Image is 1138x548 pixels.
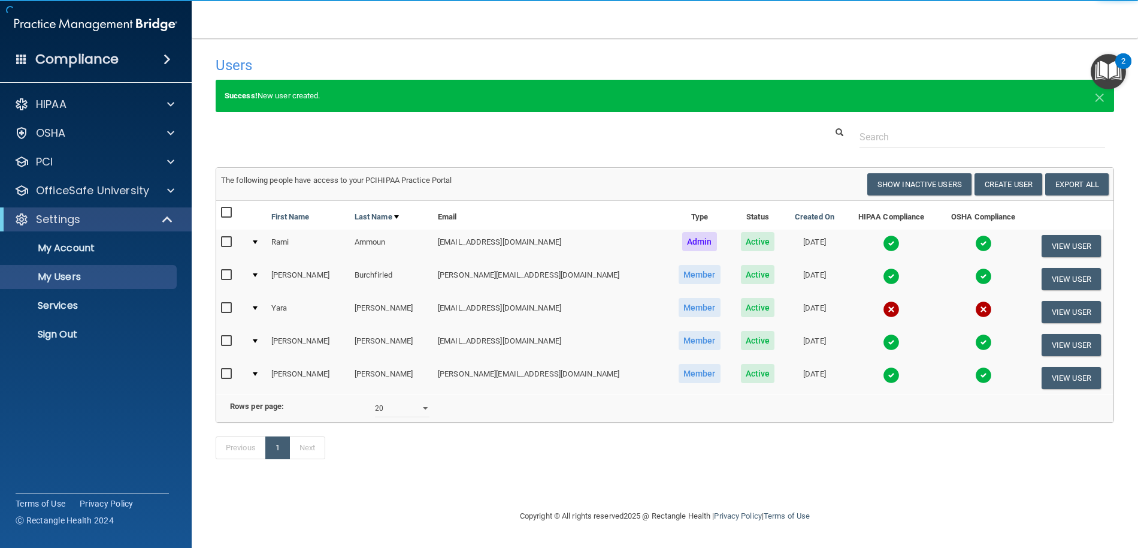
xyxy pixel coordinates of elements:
[883,268,900,285] img: tick.e7d51cea.svg
[36,126,66,140] p: OSHA
[355,210,399,224] a: Last Name
[679,265,721,284] span: Member
[433,362,668,394] td: [PERSON_NAME][EMAIL_ADDRESS][DOMAIN_NAME]
[221,176,452,185] span: The following people have access to your PCIHIPAA Practice Portal
[14,97,174,112] a: HIPAA
[975,301,992,318] img: cross.ca9f0e7f.svg
[785,230,845,263] td: [DATE]
[8,271,171,283] p: My Users
[785,329,845,362] td: [DATE]
[433,263,668,296] td: [PERSON_NAME][EMAIL_ADDRESS][DOMAIN_NAME]
[975,268,992,285] img: tick.e7d51cea.svg
[679,364,721,383] span: Member
[785,296,845,329] td: [DATE]
[883,367,900,384] img: tick.e7d51cea.svg
[8,329,171,341] p: Sign Out
[14,13,177,37] img: PMB logo
[14,126,174,140] a: OSHA
[36,212,80,227] p: Settings
[80,498,134,510] a: Privacy Policy
[8,300,171,312] p: Services
[741,364,775,383] span: Active
[267,296,350,329] td: Yara
[267,329,350,362] td: [PERSON_NAME]
[1094,84,1105,108] span: ×
[795,210,834,224] a: Created On
[230,402,284,411] b: Rows per page:
[14,155,174,169] a: PCI
[679,331,721,350] span: Member
[938,201,1029,230] th: OSHA Compliance
[265,436,290,459] a: 1
[289,436,325,459] a: Next
[1094,89,1105,103] button: Close
[682,232,717,251] span: Admin
[350,329,433,362] td: [PERSON_NAME]
[36,155,53,169] p: PCI
[931,463,1124,511] iframe: Drift Widget Chat Controller
[350,296,433,329] td: [PERSON_NAME]
[741,265,775,284] span: Active
[845,201,938,230] th: HIPAA Compliance
[785,263,845,296] td: [DATE]
[216,436,266,459] a: Previous
[36,97,66,112] p: HIPAA
[1042,301,1101,323] button: View User
[975,367,992,384] img: tick.e7d51cea.svg
[764,511,810,520] a: Terms of Use
[433,201,668,230] th: Email
[741,298,775,317] span: Active
[446,497,883,535] div: Copyright © All rights reserved 2025 @ Rectangle Health | |
[741,232,775,251] span: Active
[433,296,668,329] td: [EMAIL_ADDRESS][DOMAIN_NAME]
[1042,367,1101,389] button: View User
[785,362,845,394] td: [DATE]
[8,242,171,254] p: My Account
[883,235,900,252] img: tick.e7d51cea.svg
[267,230,350,263] td: Rami
[216,58,733,73] h4: Users
[16,514,114,526] span: Ⓒ Rectangle Health 2024
[225,91,258,100] strong: Success!
[679,298,721,317] span: Member
[867,173,971,195] button: Show Inactive Users
[14,183,174,198] a: OfficeSafe University
[668,201,731,230] th: Type
[433,329,668,362] td: [EMAIL_ADDRESS][DOMAIN_NAME]
[883,301,900,318] img: cross.ca9f0e7f.svg
[1042,268,1101,290] button: View User
[433,230,668,263] td: [EMAIL_ADDRESS][DOMAIN_NAME]
[859,126,1105,148] input: Search
[350,263,433,296] td: Burchfirled
[1045,173,1109,195] a: Export All
[1042,334,1101,356] button: View User
[741,331,775,350] span: Active
[267,362,350,394] td: [PERSON_NAME]
[975,334,992,351] img: tick.e7d51cea.svg
[267,263,350,296] td: [PERSON_NAME]
[714,511,761,520] a: Privacy Policy
[731,201,784,230] th: Status
[350,362,433,394] td: [PERSON_NAME]
[1042,235,1101,257] button: View User
[216,80,1114,112] div: New user created.
[883,334,900,351] img: tick.e7d51cea.svg
[35,51,119,68] h4: Compliance
[16,498,65,510] a: Terms of Use
[1121,61,1125,77] div: 2
[14,212,174,227] a: Settings
[271,210,310,224] a: First Name
[350,230,433,263] td: Ammoun
[975,235,992,252] img: tick.e7d51cea.svg
[36,183,149,198] p: OfficeSafe University
[1091,54,1126,89] button: Open Resource Center, 2 new notifications
[974,173,1042,195] button: Create User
